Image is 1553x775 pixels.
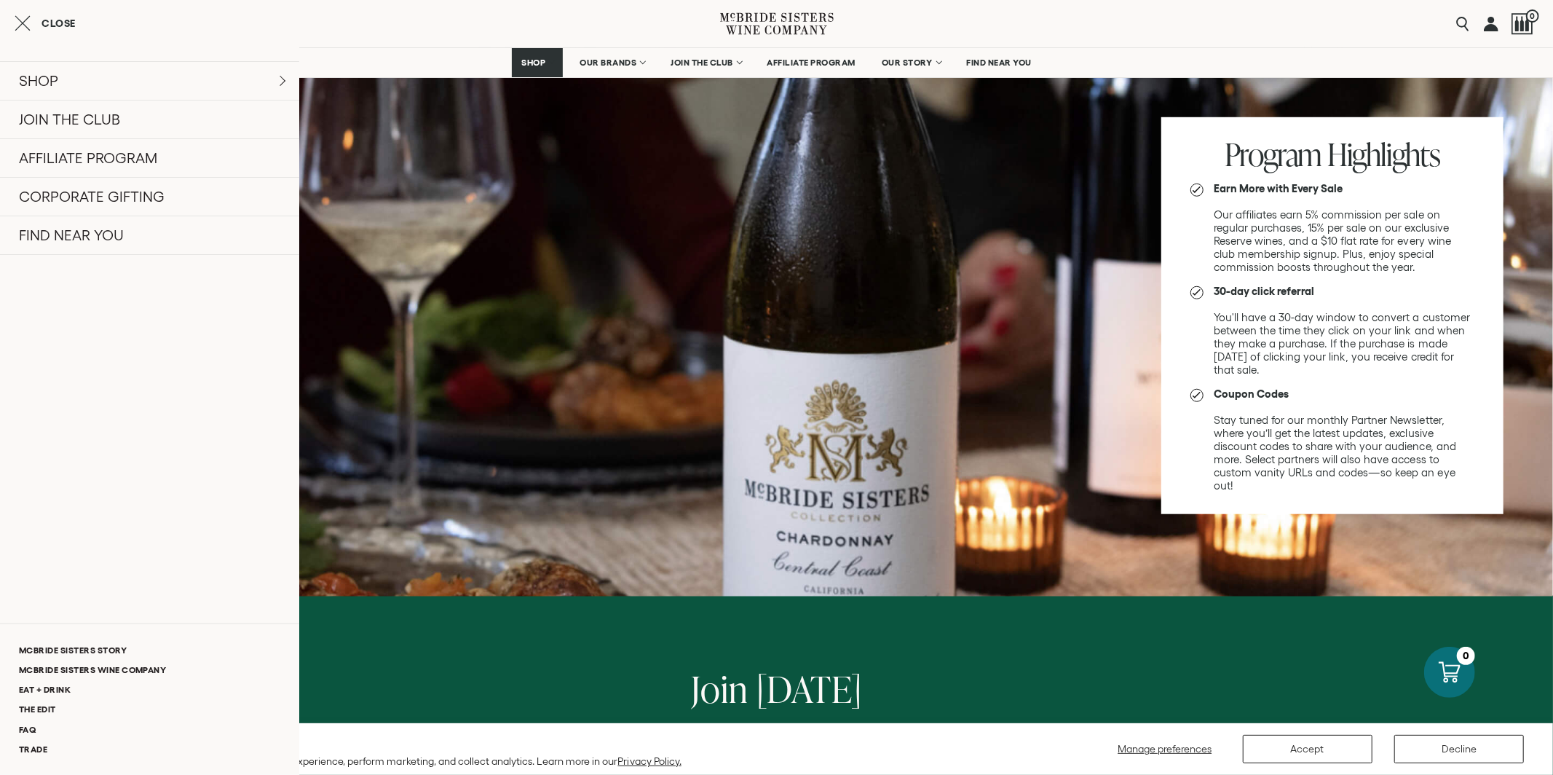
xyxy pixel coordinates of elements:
[42,18,76,28] span: Close
[618,755,681,767] a: Privacy Policy.
[1190,285,1474,377] li: You'll have a 30-day window to convert a customer between the time they click on your link and wh...
[1118,743,1212,755] span: Manage preferences
[22,755,681,768] p: We use cookies and other technologies to personalize your experience, perform marketing, and coll...
[512,48,563,77] a: SHOP
[758,48,866,77] a: AFFILIATE PROGRAM
[1109,735,1221,763] button: Manage preferences
[1327,133,1440,176] span: Highlights
[1526,9,1539,23] span: 0
[15,15,76,32] button: Close cart
[872,48,950,77] a: OUR STORY
[756,664,862,714] span: [DATE]
[22,736,681,749] h2: We value your privacy
[1214,182,1343,194] strong: Earn More with Every Sale
[1214,387,1289,400] strong: Coupon Codes
[1457,647,1475,665] div: 0
[767,58,856,68] span: AFFILIATE PROGRAM
[661,48,751,77] a: JOIN THE CLUB
[671,58,733,68] span: JOIN THE CLUB
[967,58,1032,68] span: FIND NEAR YOU
[1190,182,1474,274] li: Our affiliates earn 5% commission per sale on regular purchases, 15% per sale on our exclusive Re...
[570,48,654,77] a: OUR BRANDS
[1225,133,1322,176] span: Program
[580,58,636,68] span: OUR BRANDS
[691,664,748,714] span: Join
[1243,735,1372,763] button: Accept
[1190,387,1474,492] li: Stay tuned for our monthly Partner Newsletter, where you’ll get the latest updates, exclusive dis...
[521,58,546,68] span: SHOP
[957,48,1042,77] a: FIND NEAR YOU
[882,58,933,68] span: OUR STORY
[1394,735,1524,763] button: Decline
[1214,285,1314,297] strong: 30-day click referral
